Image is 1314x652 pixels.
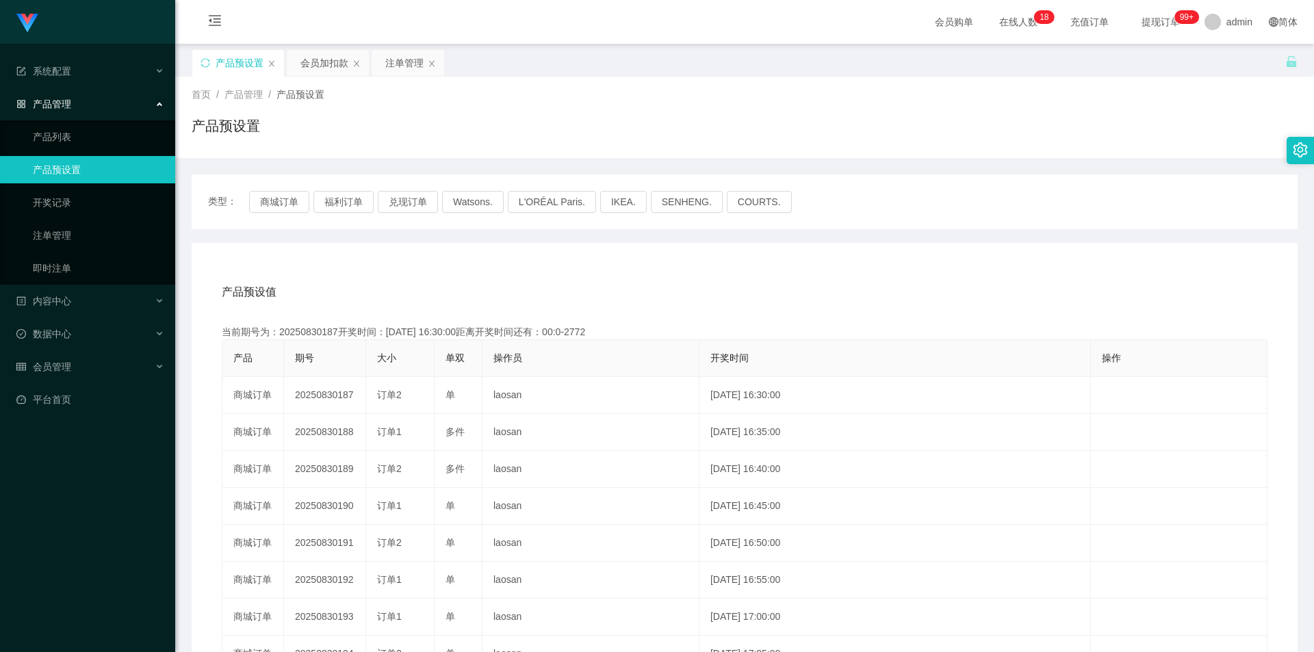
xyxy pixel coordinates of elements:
span: 内容中心 [16,296,71,307]
span: 单 [446,574,455,585]
span: 多件 [446,463,465,474]
i: 图标: unlock [1285,55,1298,68]
span: 单 [446,611,455,622]
i: 图标: setting [1293,142,1308,157]
span: 系统配置 [16,66,71,77]
span: 订单2 [377,463,402,474]
i: 图标: close [352,60,361,68]
h1: 产品预设置 [192,116,260,136]
span: 大小 [377,352,396,363]
span: 产品预设置 [276,89,324,100]
i: 图标: sync [201,58,210,68]
a: 图标: dashboard平台首页 [16,386,164,413]
span: 订单2 [377,389,402,400]
span: 产品 [233,352,253,363]
span: 单双 [446,352,465,363]
td: 商城订单 [222,488,284,525]
span: 产品预设值 [222,284,276,300]
td: 20250830193 [284,599,366,636]
div: 当前期号为：20250830187开奖时间：[DATE] 16:30:00距离开奖时间还有：00:0-2772 [222,325,1267,339]
button: 福利订单 [313,191,374,213]
td: [DATE] 16:50:00 [699,525,1091,562]
span: 在线人数 [992,17,1044,27]
i: 图标: global [1269,17,1278,27]
td: 20250830189 [284,451,366,488]
i: 图标: appstore-o [16,99,26,109]
p: 1 [1040,10,1044,24]
td: 商城订单 [222,525,284,562]
span: 期号 [295,352,314,363]
span: 订单1 [377,426,402,437]
span: 产品管理 [224,89,263,100]
td: [DATE] 16:55:00 [699,562,1091,599]
span: 订单1 [377,611,402,622]
button: 兑现订单 [378,191,438,213]
td: 商城订单 [222,451,284,488]
td: [DATE] 16:40:00 [699,451,1091,488]
i: 图标: check-circle-o [16,329,26,339]
span: 类型： [208,191,249,213]
a: 产品预设置 [33,156,164,183]
i: 图标: profile [16,296,26,306]
td: 商城订单 [222,414,284,451]
i: 图标: form [16,66,26,76]
td: [DATE] 16:45:00 [699,488,1091,525]
span: 单 [446,537,455,548]
p: 8 [1044,10,1049,24]
a: 注单管理 [33,222,164,249]
span: 单 [446,389,455,400]
span: 多件 [446,426,465,437]
td: laosan [482,488,699,525]
sup: 18 [1034,10,1054,24]
button: 商城订单 [249,191,309,213]
td: 20250830191 [284,525,366,562]
td: 20250830192 [284,562,366,599]
span: 订单1 [377,574,402,585]
td: laosan [482,451,699,488]
sup: 1024 [1174,10,1199,24]
td: 20250830190 [284,488,366,525]
td: laosan [482,377,699,414]
i: 图标: table [16,362,26,371]
td: 20250830187 [284,377,366,414]
span: 订单1 [377,500,402,511]
td: 商城订单 [222,562,284,599]
span: 开奖时间 [710,352,749,363]
span: 操作 [1102,352,1121,363]
td: laosan [482,562,699,599]
i: 图标: menu-fold [192,1,238,44]
span: 单 [446,500,455,511]
span: 数据中心 [16,328,71,339]
span: / [216,89,219,100]
td: [DATE] 16:30:00 [699,377,1091,414]
a: 开奖记录 [33,189,164,216]
i: 图标: close [268,60,276,68]
td: 商城订单 [222,599,284,636]
span: / [268,89,271,100]
a: 即时注单 [33,255,164,282]
span: 提现订单 [1135,17,1187,27]
button: SENHENG. [651,191,723,213]
td: laosan [482,414,699,451]
img: logo.9652507e.png [16,14,38,33]
a: 产品列表 [33,123,164,151]
td: laosan [482,525,699,562]
span: 首页 [192,89,211,100]
span: 产品管理 [16,99,71,109]
span: 充值订单 [1064,17,1116,27]
div: 会员加扣款 [300,50,348,76]
button: L'ORÉAL Paris. [508,191,596,213]
td: 20250830188 [284,414,366,451]
div: 产品预设置 [216,50,263,76]
i: 图标: close [428,60,436,68]
button: Watsons. [442,191,504,213]
button: IKEA. [600,191,647,213]
span: 会员管理 [16,361,71,372]
td: [DATE] 17:00:00 [699,599,1091,636]
td: laosan [482,599,699,636]
span: 操作员 [493,352,522,363]
span: 订单2 [377,537,402,548]
td: 商城订单 [222,377,284,414]
td: [DATE] 16:35:00 [699,414,1091,451]
div: 注单管理 [385,50,424,76]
